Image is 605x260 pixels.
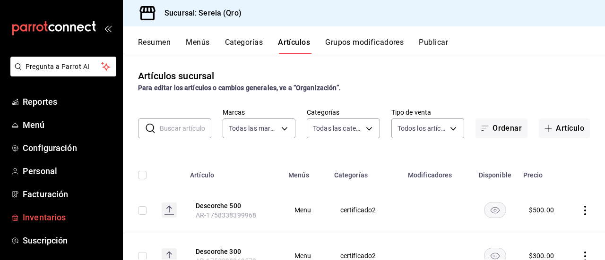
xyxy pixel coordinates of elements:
span: Inventarios [23,211,115,224]
th: Artículo [184,157,283,187]
span: Menu [294,252,317,259]
th: Menús [283,157,328,187]
span: Menu [294,207,317,213]
th: Modificadores [402,157,473,187]
button: Artículo [539,118,590,138]
span: AR-1758338399968 [196,211,256,219]
button: open_drawer_menu [104,25,112,32]
div: Artículos sucursal [138,69,214,83]
button: availability-product [484,202,506,218]
span: Todas las categorías, Sin categoría [313,124,363,133]
button: Pregunta a Parrot AI [10,57,116,76]
label: Marcas [223,109,296,116]
th: Disponible [473,157,518,187]
span: Menú [23,118,115,131]
th: Categorías [328,157,402,187]
button: Menús [186,38,209,54]
button: actions [580,206,590,215]
span: Reportes [23,95,115,108]
button: Publicar [419,38,448,54]
button: Ordenar [475,118,527,138]
a: Pregunta a Parrot AI [7,68,116,78]
div: navigation tabs [138,38,605,54]
th: Precio [518,157,569,187]
span: Personal [23,165,115,177]
span: Todas las marcas, Sin marca [229,124,278,133]
span: certificado2 [340,207,390,213]
h3: Sucursal: Sereia (Qro) [157,8,242,19]
button: edit-product-location [196,201,271,210]
button: Categorías [225,38,263,54]
span: Configuración [23,142,115,154]
span: certificado2 [340,252,390,259]
button: Artículos [278,38,310,54]
span: Suscripción [23,234,115,247]
div: $ 500.00 [529,205,554,215]
button: Resumen [138,38,171,54]
strong: Para editar los artículos o cambios generales, ve a “Organización”. [138,84,341,92]
label: Categorías [307,109,380,116]
button: Grupos modificadores [325,38,404,54]
label: Tipo de venta [391,109,465,116]
span: Pregunta a Parrot AI [26,62,102,72]
input: Buscar artículo [160,119,211,138]
span: Todos los artículos [398,124,447,133]
button: edit-product-location [196,247,271,256]
span: Facturación [23,188,115,201]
